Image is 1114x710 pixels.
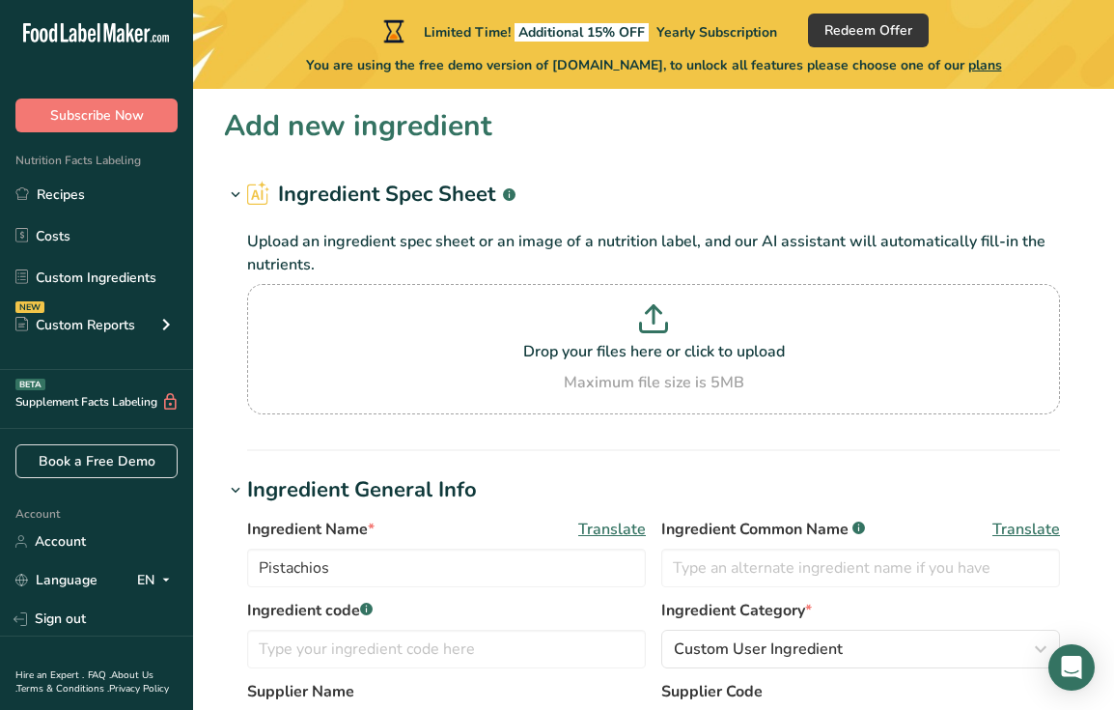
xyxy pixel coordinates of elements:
span: Translate [578,518,646,541]
p: Upload an ingredient spec sheet or an image of a nutrition label, and our AI assistant will autom... [247,230,1060,276]
button: Redeem Offer [808,14,929,47]
span: Yearly Subscription [656,23,777,42]
button: Subscribe Now [15,99,178,132]
label: Ingredient Category [661,599,1060,622]
label: Ingredient code [247,599,646,622]
div: Limited Time! [379,19,777,43]
span: Custom User Ingredient [674,638,843,661]
span: You are using the free demo version of [DOMAIN_NAME], to unlock all features please choose one of... [306,55,1002,75]
input: Type your ingredient name here [247,549,646,587]
label: Supplier Code [661,680,1060,703]
label: Supplier Name [247,680,646,703]
div: Custom Reports [15,315,135,335]
div: Ingredient General Info [247,474,477,506]
span: Ingredient Common Name [661,518,865,541]
span: plans [968,56,1002,74]
span: Additional 15% OFF [515,23,649,42]
input: Type your ingredient code here [247,630,646,668]
a: About Us . [15,668,153,696]
button: Custom User Ingredient [661,630,1060,668]
span: Translate [992,518,1060,541]
a: Hire an Expert . [15,668,84,682]
div: Maximum file size is 5MB [252,371,1055,394]
a: Book a Free Demo [15,444,178,478]
a: FAQ . [88,668,111,682]
input: Type an alternate ingredient name if you have [661,549,1060,587]
div: NEW [15,301,44,313]
div: EN [137,569,178,592]
a: Language [15,563,97,597]
a: Privacy Policy [109,682,169,696]
a: Terms & Conditions . [16,682,109,696]
h1: Add new ingredient [224,104,492,148]
span: Subscribe Now [50,105,144,126]
span: Ingredient Name [247,518,375,541]
p: Drop your files here or click to upload [252,340,1055,363]
div: Open Intercom Messenger [1048,644,1095,691]
span: Redeem Offer [824,20,912,41]
div: BETA [15,379,45,390]
h2: Ingredient Spec Sheet [247,179,515,211]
